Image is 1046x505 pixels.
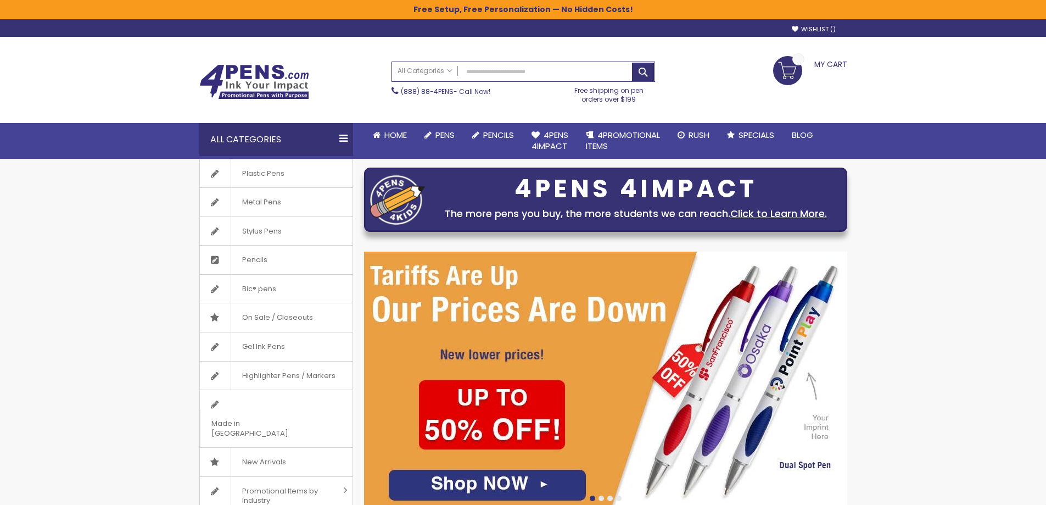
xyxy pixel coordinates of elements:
a: Wishlist [792,25,836,34]
a: Rush [669,123,718,147]
div: Free shipping on pen orders over $199 [563,82,655,104]
span: Gel Ink Pens [231,332,296,361]
a: Home [364,123,416,147]
span: Home [384,129,407,141]
a: Highlighter Pens / Markers [200,362,353,390]
span: Highlighter Pens / Markers [231,362,346,390]
a: Pens [416,123,463,147]
span: Rush [689,129,709,141]
span: Made in [GEOGRAPHIC_DATA] [200,409,325,447]
span: 4PROMOTIONAL ITEMS [586,129,660,152]
a: Stylus Pens [200,217,353,246]
img: four_pen_logo.png [370,175,425,225]
a: Metal Pens [200,188,353,217]
span: 4Pens 4impact [532,129,568,152]
a: Pencils [463,123,523,147]
div: The more pens you buy, the more students we can reach. [430,206,841,221]
span: Blog [792,129,813,141]
a: Blog [783,123,822,147]
span: All Categories [398,66,452,75]
a: Plastic Pens [200,159,353,188]
span: Stylus Pens [231,217,293,246]
a: Gel Ink Pens [200,332,353,361]
a: Bic® pens [200,275,353,303]
span: Specials [739,129,774,141]
span: Metal Pens [231,188,292,217]
span: - Call Now! [401,87,490,96]
a: All Categories [392,62,458,80]
a: Specials [718,123,783,147]
span: Pencils [231,246,278,274]
a: New Arrivals [200,448,353,476]
a: 4Pens4impact [523,123,577,159]
a: On Sale / Closeouts [200,303,353,332]
span: Bic® pens [231,275,287,303]
div: All Categories [199,123,353,156]
span: On Sale / Closeouts [231,303,324,332]
span: Pens [435,129,455,141]
img: 4Pens Custom Pens and Promotional Products [199,64,309,99]
span: Pencils [483,129,514,141]
a: Pencils [200,246,353,274]
span: Plastic Pens [231,159,295,188]
a: 4PROMOTIONALITEMS [577,123,669,159]
a: Click to Learn More. [730,207,827,220]
a: Made in [GEOGRAPHIC_DATA] [200,390,353,447]
div: 4PENS 4IMPACT [430,177,841,201]
span: New Arrivals [231,448,297,476]
a: (888) 88-4PENS [401,87,454,96]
